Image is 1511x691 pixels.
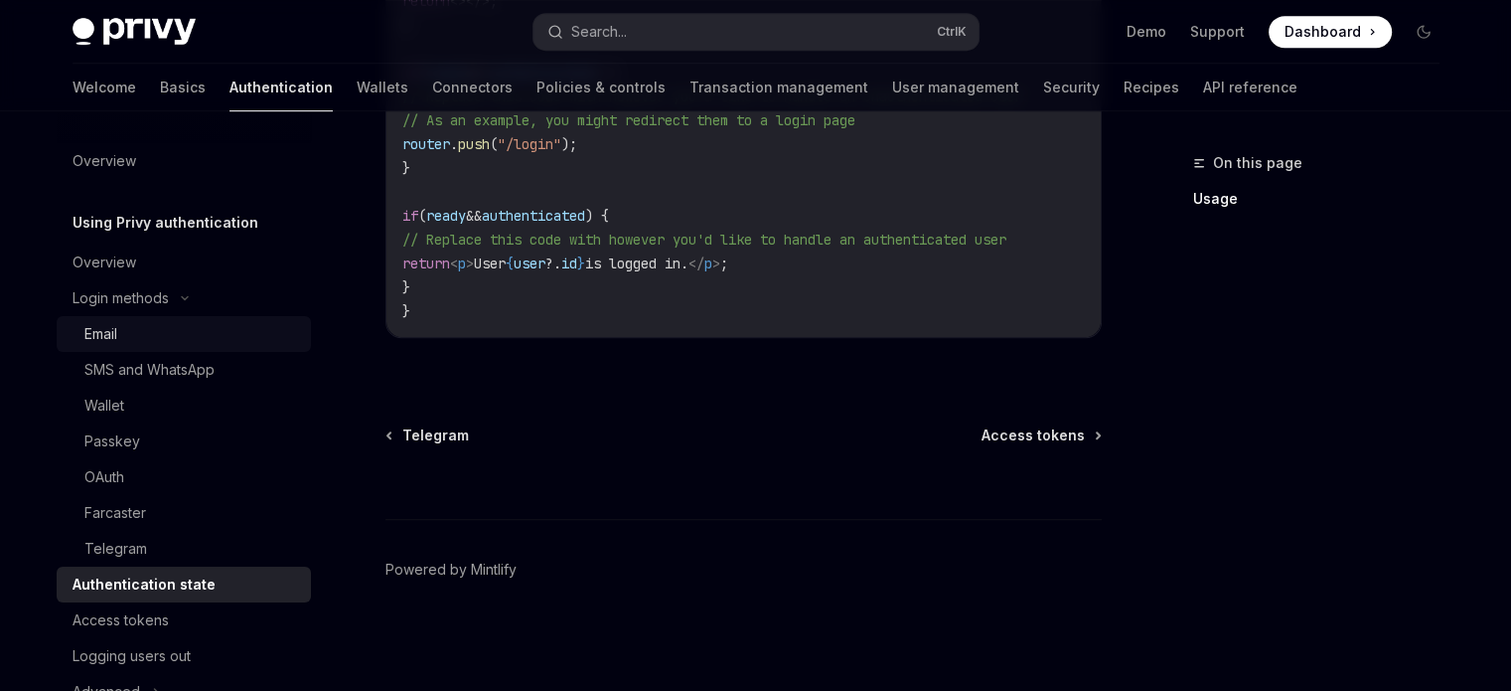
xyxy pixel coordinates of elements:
span: Ctrl K [937,24,967,40]
a: Wallets [357,64,408,111]
a: Basics [160,64,206,111]
span: Dashboard [1284,22,1361,42]
div: Overview [73,251,136,274]
span: > [466,255,474,272]
span: ready [426,207,466,225]
div: Overview [73,149,136,173]
span: user [514,255,545,272]
span: authenticated [482,207,585,225]
span: . [450,135,458,153]
a: Usage [1193,183,1455,215]
span: { [506,255,514,272]
span: ?. [545,255,561,272]
div: SMS and WhatsApp [84,358,215,382]
a: Authentication [229,64,333,111]
a: Recipes [1124,64,1179,111]
img: dark logo [73,18,196,46]
span: p [704,255,712,272]
a: Overview [57,143,311,179]
a: Authentication state [57,567,311,603]
span: On this page [1213,151,1302,175]
span: push [458,135,490,153]
a: Farcaster [57,495,311,531]
span: </ [688,255,704,272]
div: Search... [571,20,627,44]
a: Security [1043,64,1100,111]
div: Logging users out [73,644,191,668]
a: Logging users out [57,638,311,674]
span: } [402,302,410,320]
span: > [712,255,720,272]
span: ); [561,135,577,153]
span: User [474,255,506,272]
div: Authentication state [73,573,216,597]
span: } [402,278,410,296]
span: ) { [585,207,609,225]
div: Farcaster [84,501,146,525]
a: Email [57,316,311,352]
span: p [458,255,466,272]
div: Login methods [73,286,169,310]
span: Telegram [402,426,469,445]
a: Powered by Mintlify [385,560,517,580]
span: "/login" [498,135,561,153]
span: id [561,255,577,272]
button: Search...CtrlK [533,14,979,50]
span: // As an example, you might redirect them to a login page [402,111,855,129]
div: Telegram [84,537,147,561]
a: Overview [57,245,311,280]
a: API reference [1203,64,1297,111]
div: Wallet [84,394,124,418]
div: Access tokens [73,608,169,632]
a: User management [892,64,1019,111]
a: Support [1190,22,1245,42]
a: Policies & controls [536,64,666,111]
a: Welcome [73,64,136,111]
span: Access tokens [982,426,1085,445]
div: Passkey [84,430,140,453]
span: return [402,255,450,272]
span: } [577,255,585,272]
div: OAuth [84,465,124,489]
a: Access tokens [57,603,311,638]
h5: Using Privy authentication [73,211,258,235]
a: Telegram [57,531,311,567]
span: router [402,135,450,153]
span: && [466,207,482,225]
a: Transaction management [689,64,868,111]
button: Toggle dark mode [1408,16,1439,48]
span: ( [418,207,426,225]
span: } [402,159,410,177]
span: // Replace this code with however you'd like to handle an authenticated user [402,231,1006,249]
span: is logged in. [585,255,688,272]
span: ; [720,255,728,272]
a: OAuth [57,459,311,495]
div: Email [84,322,117,346]
a: Connectors [432,64,513,111]
span: < [450,255,458,272]
a: Access tokens [982,426,1100,445]
a: Telegram [387,426,469,445]
a: Dashboard [1269,16,1392,48]
a: Passkey [57,424,311,459]
span: if [402,207,418,225]
a: Wallet [57,388,311,424]
span: ( [490,135,498,153]
a: Demo [1127,22,1166,42]
a: SMS and WhatsApp [57,352,311,388]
